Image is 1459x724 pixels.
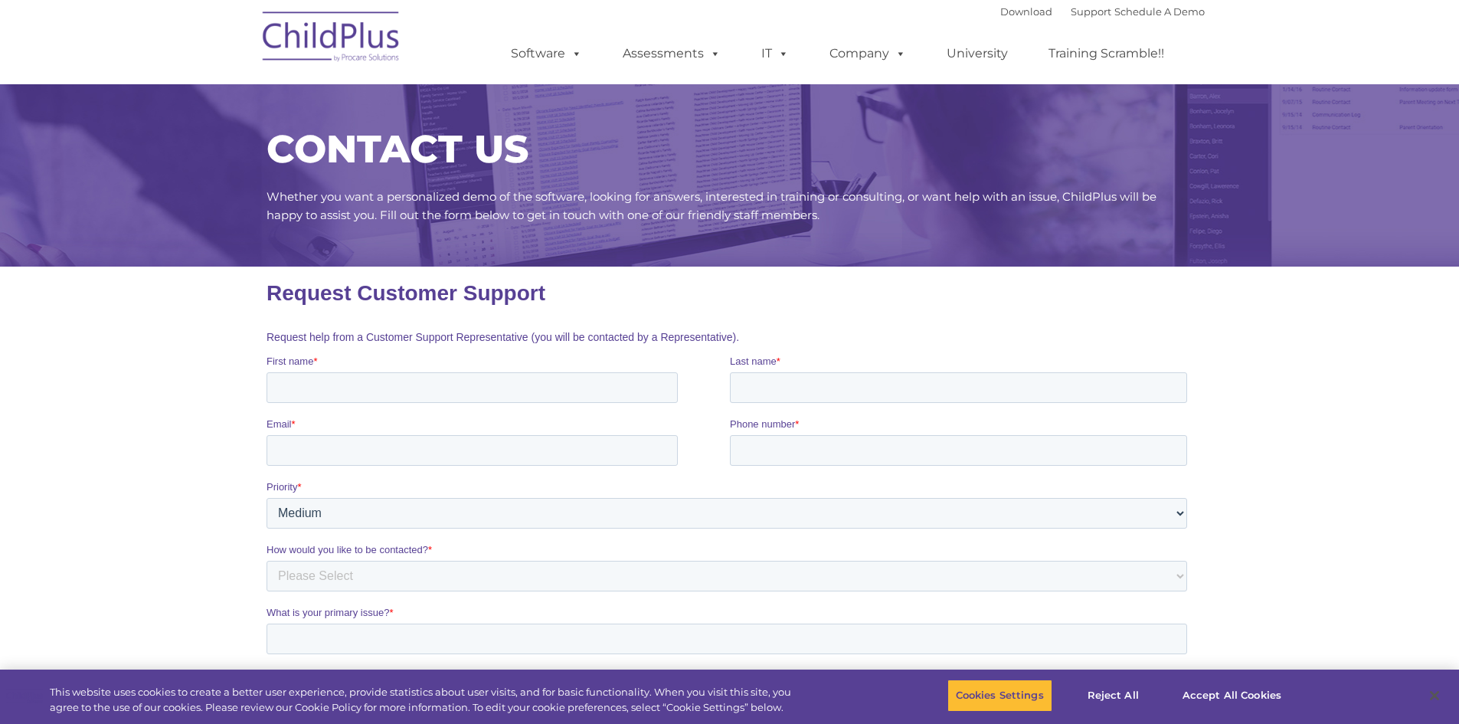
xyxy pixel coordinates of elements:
[1065,680,1161,712] button: Reject All
[607,38,736,69] a: Assessments
[947,680,1052,712] button: Cookies Settings
[814,38,921,69] a: Company
[1174,680,1290,712] button: Accept All Cookies
[267,126,528,172] span: CONTACT US
[1000,5,1052,18] a: Download
[496,38,597,69] a: Software
[1071,5,1111,18] a: Support
[255,1,408,77] img: ChildPlus by Procare Solutions
[931,38,1023,69] a: University
[1418,679,1451,713] button: Close
[267,189,1156,222] span: Whether you want a personalized demo of the software, looking for answers, interested in training...
[746,38,804,69] a: IT
[1000,5,1205,18] font: |
[1114,5,1205,18] a: Schedule A Demo
[1033,38,1179,69] a: Training Scramble!!
[50,685,803,715] div: This website uses cookies to create a better user experience, provide statistics about user visit...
